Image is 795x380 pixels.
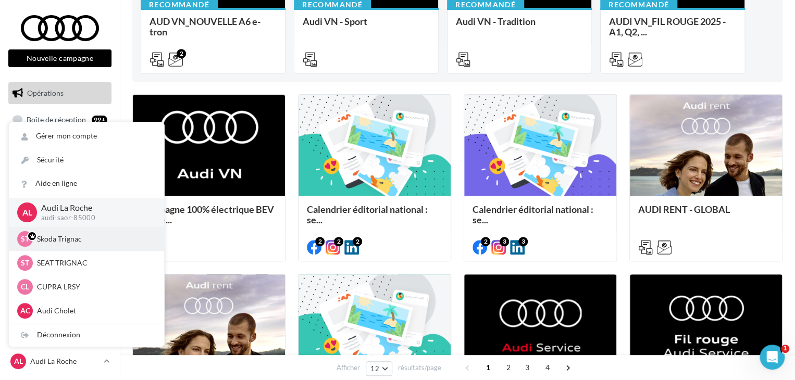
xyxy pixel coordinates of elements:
[609,16,726,37] span: AUDI VN_FIL ROUGE 2025 - A1, Q2, ...
[353,237,362,246] div: 2
[303,16,367,27] span: Audi VN - Sport
[92,116,107,124] div: 99+
[6,82,114,104] a: Opérations
[9,124,164,148] a: Gérer mon compte
[9,323,164,347] div: Déconnexion
[9,148,164,172] a: Sécurité
[37,306,152,316] p: Audi Cholet
[480,359,496,376] span: 1
[539,359,556,376] span: 4
[21,258,29,268] span: ST
[781,345,789,353] span: 1
[37,282,152,292] p: CUPRA LRSY
[334,237,343,246] div: 2
[21,234,29,244] span: ST
[37,258,152,268] p: SEAT TRIGNAC
[307,204,428,225] span: Calendrier éditorial national : se...
[473,204,593,225] span: Calendrier éditorial national : se...
[177,49,186,58] div: 2
[41,202,147,214] p: Audi La Roche
[500,237,509,246] div: 3
[315,237,325,246] div: 2
[150,16,260,37] span: AUD VN_NOUVELLE A6 e-tron
[6,135,114,157] a: Visibilité en ligne
[6,108,114,131] a: Boîte de réception99+
[760,345,785,370] iframe: Intercom live chat
[370,364,379,373] span: 12
[8,351,111,371] a: AL Audi La Roche
[519,359,536,376] span: 3
[8,49,111,67] button: Nouvelle campagne
[6,161,114,183] a: Campagnes
[6,212,114,243] a: PLV et print personnalisable
[518,237,528,246] div: 3
[337,363,360,373] span: Afficher
[9,172,164,195] a: Aide en ligne
[500,359,517,376] span: 2
[37,234,152,244] p: Skoda Trignac
[20,306,30,316] span: AC
[456,16,536,27] span: Audi VN - Tradition
[30,356,100,366] p: Audi La Roche
[638,204,730,215] span: AUDI RENT - GLOBAL
[14,356,23,366] span: AL
[141,204,274,225] span: Campagne 100% électrique BEV Septe...
[21,282,29,292] span: CL
[22,206,32,218] span: AL
[27,88,64,97] span: Opérations
[366,361,392,376] button: 12
[41,213,147,223] p: audi-saor-85000
[481,237,490,246] div: 2
[398,363,441,373] span: résultats/page
[27,115,86,123] span: Boîte de réception
[6,187,114,209] a: Médiathèque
